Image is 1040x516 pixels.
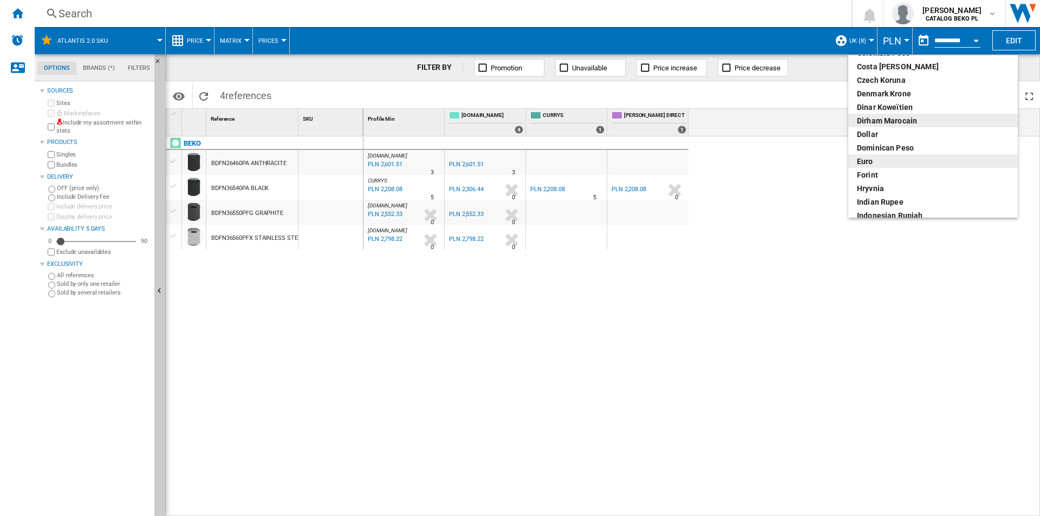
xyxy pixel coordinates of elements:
div: dirham marocain [857,115,1009,126]
div: Forint [857,169,1009,180]
div: dollar [857,129,1009,140]
div: Denmark Krone [857,88,1009,99]
div: euro [857,156,1009,167]
div: Hryvnia [857,183,1009,194]
div: Indonesian Rupiah [857,210,1009,221]
div: dinar koweïtien [857,102,1009,113]
div: Dominican peso [857,142,1009,153]
div: Czech Koruna [857,75,1009,86]
div: Indian rupee [857,197,1009,207]
div: Costa [PERSON_NAME] [857,61,1009,72]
